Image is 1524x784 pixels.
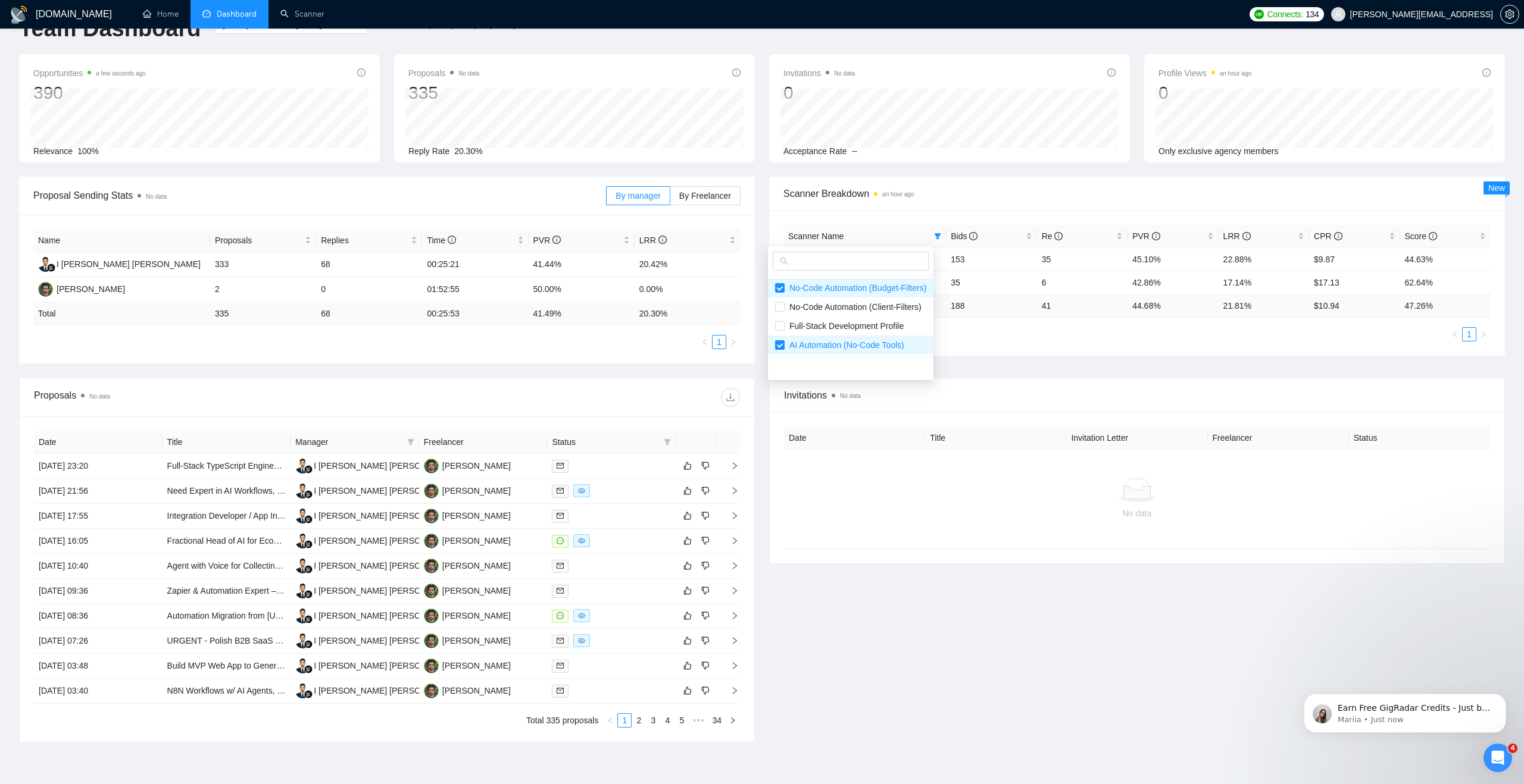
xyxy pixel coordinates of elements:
li: 1 [617,713,632,727]
span: left [607,717,614,724]
span: info-circle [1054,232,1063,240]
a: TF[PERSON_NAME] [424,610,511,620]
td: 335 [210,302,316,325]
span: like [683,461,692,471]
span: Time [427,236,455,245]
span: New [1488,183,1505,193]
h1: Team Dashboard [19,15,201,43]
img: IG [295,658,310,673]
li: Next Page [1476,327,1491,341]
a: setting [1500,10,1519,19]
span: By manager [616,191,660,200]
div: 390 [33,81,146,104]
a: TF[PERSON_NAME] [424,585,511,595]
td: 17.14% [1219,271,1309,294]
span: dislike [701,461,710,471]
p: Message from Mariia, sent Just now [52,46,205,57]
span: filter [661,433,673,451]
span: right [1480,331,1487,338]
button: like [680,584,695,598]
a: TF[PERSON_NAME] [424,510,511,520]
img: gigradar-bm.png [304,590,313,598]
span: Replies [321,234,408,247]
td: 41.49 % [529,302,635,325]
a: URGENT - Polish B2B SaaS Investor Pitch (Google Slides) Right Now [167,636,426,645]
a: IGI [PERSON_NAME] [PERSON_NAME] [295,635,458,645]
a: 1 [1463,328,1476,341]
span: PVR [533,236,561,245]
div: [PERSON_NAME] [442,634,511,647]
img: IG [295,509,310,523]
img: gigradar-bm.png [304,540,313,548]
img: TF [424,484,439,498]
button: dislike [698,559,713,573]
span: info-circle [1429,232,1437,240]
button: like [680,634,695,648]
span: info-circle [1334,232,1342,240]
td: 00:25:53 [422,302,528,325]
div: message notification from Mariia, Just now. Earn Free GigRadar Credits - Just by Sharing Your Sto... [18,25,220,64]
span: info-circle [357,68,366,77]
a: TF[PERSON_NAME] [424,635,511,645]
img: TF [424,509,439,523]
img: IG [295,559,310,573]
a: No-Code Automation (Budget-Filters) [788,255,925,264]
img: Profile image for Mariia [27,36,46,55]
button: right [726,713,740,727]
img: IG [295,634,310,648]
button: dislike [698,509,713,523]
span: user [1334,10,1342,18]
div: I [PERSON_NAME] [PERSON_NAME] [314,659,458,672]
span: dashboard [202,10,211,18]
button: setting [1500,5,1519,24]
span: Scanner Breakdown [783,186,1491,201]
span: info-circle [969,232,978,240]
a: 1 [713,335,726,349]
button: right [726,335,741,349]
a: Zapier & Automation Expert – Phase 1 & 2: Event Workflow + Retreat Application Automation [167,586,510,595]
span: By Freelancer [679,191,731,200]
span: info-circle [1152,232,1160,240]
img: gigradar-bm.png [304,665,313,673]
span: like [683,686,692,695]
span: dislike [701,561,710,570]
a: Agent with Voice for Collecting Patient Information [167,561,352,570]
a: IGI [PERSON_NAME] [PERSON_NAME] [295,610,458,620]
img: gigradar-bm.png [304,640,313,648]
li: Previous Page [1448,327,1462,341]
span: mail [557,462,564,469]
td: $17.13 [1309,271,1400,294]
td: Total [33,302,210,325]
span: Acceptance Rate [783,146,847,156]
a: TF[PERSON_NAME] [424,485,511,495]
button: dislike [698,484,713,498]
img: TF [424,609,439,623]
div: I [PERSON_NAME] [PERSON_NAME] [57,258,201,271]
li: 5 [674,713,689,727]
td: 35 [1037,247,1128,271]
img: gigradar-bm.png [47,264,55,272]
td: Total [783,294,946,317]
div: I [PERSON_NAME] [PERSON_NAME] [314,484,458,497]
span: dislike [701,486,710,496]
p: Earn Free GigRadar Credits - Just by Sharing Your Story! 💬 Want more credits for sending proposal... [52,34,205,46]
span: 100% [77,146,99,156]
span: No data [834,70,855,77]
span: ••• [689,713,708,727]
th: Invitation Letter [1066,427,1207,450]
a: Automation Migration from [URL] to [URL] with N8N [167,611,358,620]
img: IG [295,683,310,698]
span: left [701,338,708,346]
span: mail [557,512,564,519]
span: PVR [1132,231,1160,241]
span: Dashboard [217,9,257,19]
img: TF [38,282,53,297]
span: dislike [701,511,710,520]
a: IGI [PERSON_NAME] [PERSON_NAME] [295,560,458,570]
img: TF [424,534,439,548]
td: 21.81 % [1219,294,1309,317]
a: N8N Workflows w/ AI Agents, and Integrated with Affinity CRM, slack and Instantly [167,686,470,695]
span: dislike [701,611,710,620]
td: 68 [316,252,422,277]
td: 2 [210,277,316,302]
